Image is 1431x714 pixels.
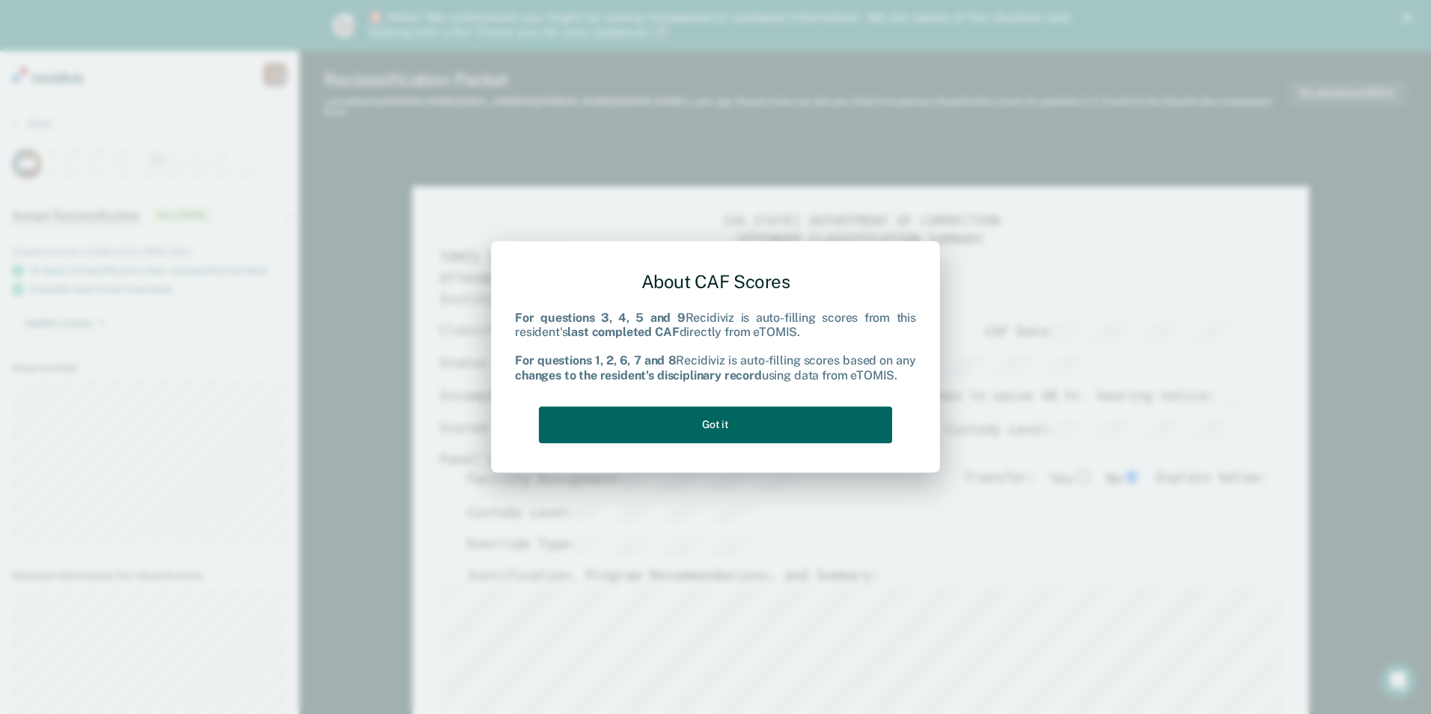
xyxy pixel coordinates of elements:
div: About CAF Scores [515,259,916,305]
div: Close [1403,13,1418,22]
div: 🚨 Hello! We understand you might be seeing mislabeled or outdated information. We are aware of th... [368,10,1075,40]
b: For questions 1, 2, 6, 7 and 8 [515,354,676,368]
img: Profile image for Kim [332,13,356,37]
b: last completed CAF [567,325,679,339]
button: Got it [539,406,892,443]
b: changes to the resident's disciplinary record [515,368,762,382]
div: Recidiviz is auto-filling scores from this resident's directly from eTOMIS. Recidiviz is auto-fil... [515,311,916,382]
b: For questions 3, 4, 5 and 9 [515,311,686,325]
